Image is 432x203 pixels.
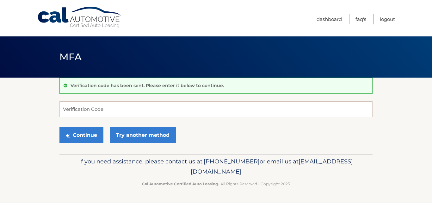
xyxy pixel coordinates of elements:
p: - All Rights Reserved - Copyright 2025 [64,181,368,187]
a: Logout [380,14,395,24]
a: Cal Automotive [37,6,122,29]
p: Verification code has been sent. Please enter it below to continue. [71,83,224,88]
a: Try another method [110,127,176,143]
button: Continue [59,127,103,143]
a: FAQ's [355,14,366,24]
span: [PHONE_NUMBER] [204,158,260,165]
span: [EMAIL_ADDRESS][DOMAIN_NAME] [191,158,353,175]
a: Dashboard [317,14,342,24]
p: If you need assistance, please contact us at: or email us at [64,156,368,177]
span: MFA [59,51,82,63]
strong: Cal Automotive Certified Auto Leasing [142,181,218,186]
input: Verification Code [59,101,373,117]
